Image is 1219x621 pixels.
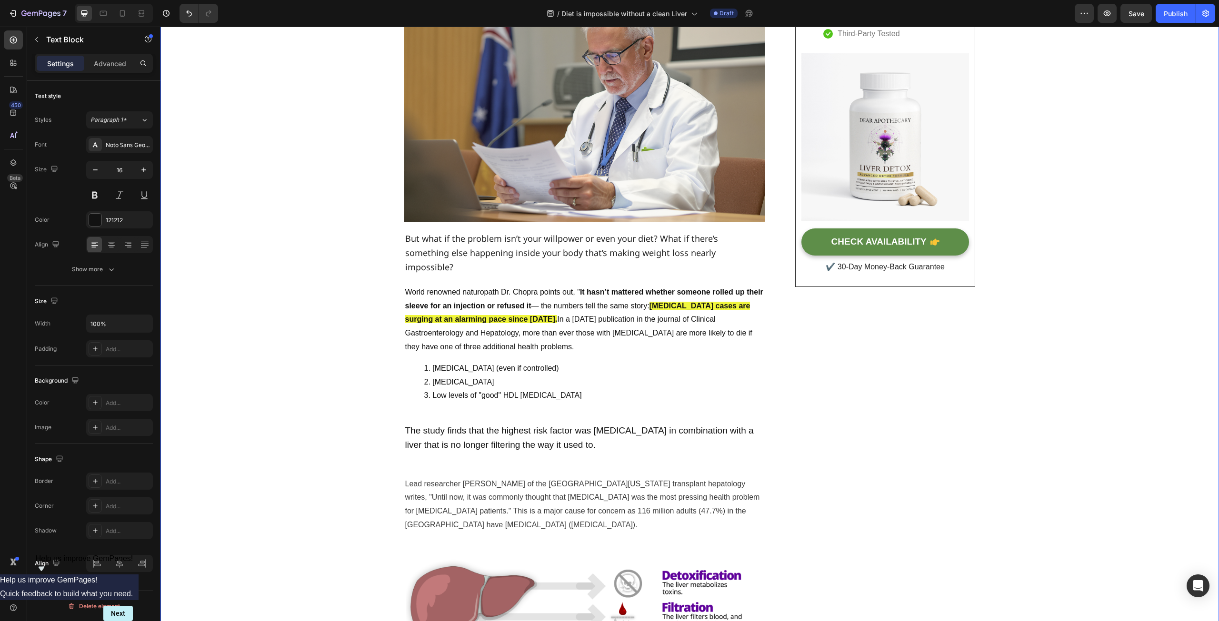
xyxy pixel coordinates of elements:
p: Settings [47,59,74,69]
div: Corner [35,502,54,510]
div: Show more [72,265,116,274]
div: Noto Sans Georgian [106,141,150,149]
span: Draft [719,9,734,18]
div: Background [35,375,81,387]
div: CHECK AVAILABILITY [671,209,766,221]
span: / [557,9,560,19]
span: Help us improve GemPages! [36,554,133,562]
button: 7 [4,4,71,23]
li: [MEDICAL_DATA] [264,349,603,363]
span: Save [1129,10,1144,18]
span: The study finds that the highest risk factor was [MEDICAL_DATA] in combination with a liver that ... [245,399,593,423]
div: Add... [106,502,150,511]
div: Padding [35,345,57,353]
div: Shadow [35,526,57,535]
img: Alt Image [641,27,809,195]
div: Color [35,216,50,224]
div: Add... [106,345,150,354]
span: Diet is impossible without a clean Liver [561,9,687,19]
p: World renowned naturopath Dr. Chopra points out, " — the numbers tell the same story: In a [DATE]... [245,259,603,327]
button: Show survey - Help us improve GemPages! [36,554,133,574]
div: Undo/Redo [180,4,218,23]
div: Width [35,319,50,328]
button: Publish [1156,4,1196,23]
button: Paragraph 1* [86,111,153,128]
div: Size [35,295,60,308]
div: Open Intercom Messenger [1187,574,1209,597]
button: Show more [35,261,153,278]
div: Add... [106,399,150,407]
div: Rich Text Editor. Editing area: main [244,204,604,248]
div: Add... [106,527,150,535]
iframe: Design area [160,27,1219,621]
div: Image [35,423,51,432]
div: Styles [35,116,51,124]
div: Size [35,163,60,176]
div: Shape [35,453,65,466]
span: Paragraph 1* [90,116,127,124]
div: Publish [1164,9,1188,19]
div: Align [35,238,61,251]
input: Auto [87,315,152,332]
div: 450 [9,101,23,109]
div: Add... [106,424,150,432]
p: Text Block [46,34,127,45]
strong: It hasn’t mattered whether someone rolled up their sleeve for an injection or refused it [245,261,603,283]
p: Advanced [94,59,126,69]
li: Low levels of "good" HDL [MEDICAL_DATA] [264,362,603,390]
p: ✔️ 30-Day Money-Back Guarantee [642,234,808,247]
a: CHECK AVAILABILITY [641,202,809,229]
div: Beta [7,174,23,182]
div: 121212 [106,216,150,225]
p: Third-Party Tested [677,0,739,14]
span: Lead researcher [PERSON_NAME] of the [GEOGRAPHIC_DATA][US_STATE] transplant hepatology writes, "U... [245,453,600,502]
li: [MEDICAL_DATA] (even if controlled) [264,335,603,349]
div: Text style [35,92,61,100]
div: Font [35,140,47,149]
div: Color [35,398,50,407]
button: Save [1120,4,1152,23]
span: But what if the problem isn’t your willpower or even your diet? What if there’s something else ha... [245,206,558,246]
p: 7 [62,8,67,19]
div: Border [35,477,53,485]
div: Add... [106,477,150,486]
